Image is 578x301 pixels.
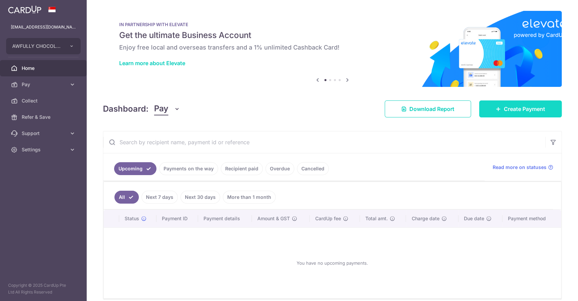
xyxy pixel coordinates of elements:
[297,162,329,175] a: Cancelled
[119,43,545,52] h6: Enjoy free local and overseas transfers and a 1% unlimited Cashback Card!
[502,210,561,227] th: Payment method
[22,65,66,72] span: Home
[114,191,139,204] a: All
[365,215,388,222] span: Total amt.
[22,114,66,120] span: Refer & Save
[119,22,545,27] p: IN PARTNERSHIP WITH ELEVATE
[154,102,180,115] button: Pay
[103,131,545,153] input: Search by recipient name, payment id or reference
[159,162,218,175] a: Payments on the way
[223,191,276,204] a: More than 1 month
[22,97,66,104] span: Collect
[479,100,562,117] a: Create Payment
[103,11,562,87] img: Renovation banner
[11,24,76,31] p: [EMAIL_ADDRESS][DOMAIN_NAME]
[257,215,290,222] span: Amount & GST
[315,215,341,222] span: CardUp fee
[493,164,547,171] span: Read more on statuses
[103,103,149,115] h4: Dashboard:
[22,146,66,153] span: Settings
[22,81,66,88] span: Pay
[493,164,553,171] a: Read more on statuses
[114,162,156,175] a: Upcoming
[221,162,263,175] a: Recipient paid
[6,38,81,54] button: AWFULLY CHOCOLATE CENTRAL KITCHEN PTE. LTD.
[464,215,484,222] span: Due date
[112,233,553,293] div: You have no upcoming payments.
[198,210,252,227] th: Payment details
[409,105,454,113] span: Download Report
[142,191,178,204] a: Next 7 days
[125,215,139,222] span: Status
[504,105,545,113] span: Create Payment
[154,102,168,115] span: Pay
[180,191,220,204] a: Next 30 days
[385,100,471,117] a: Download Report
[119,30,545,41] h5: Get the ultimate Business Account
[119,60,185,67] a: Learn more about Elevate
[12,43,62,50] span: AWFULLY CHOCOLATE CENTRAL KITCHEN PTE. LTD.
[265,162,294,175] a: Overdue
[22,130,66,137] span: Support
[8,5,41,14] img: CardUp
[15,5,29,11] span: Help
[411,215,439,222] span: Charge date
[156,210,198,227] th: Payment ID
